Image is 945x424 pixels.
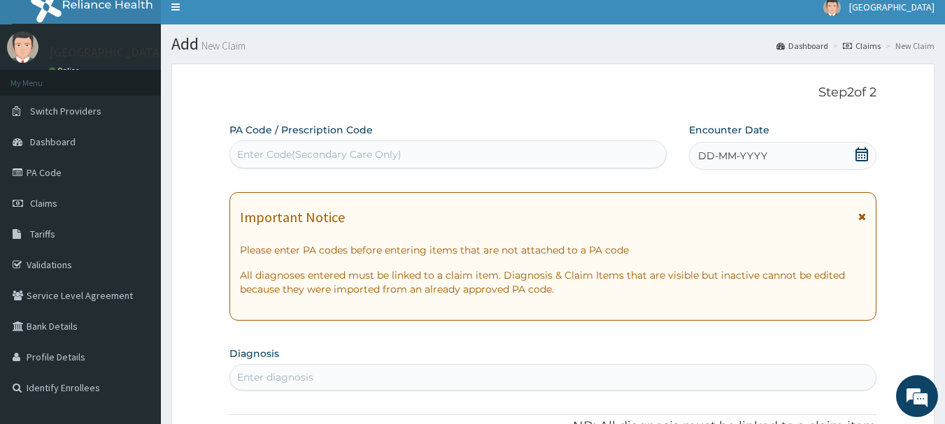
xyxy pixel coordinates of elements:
label: Diagnosis [229,346,279,360]
img: d_794563401_company_1708531726252_794563401 [26,70,57,105]
span: [GEOGRAPHIC_DATA] [849,1,935,13]
span: Claims [30,197,57,210]
a: Online [49,66,83,75]
span: DD-MM-YYYY [698,149,767,163]
p: All diagnoses entered must be linked to a claim item. Diagnosis & Claim Items that are visible bu... [240,268,867,296]
div: Enter Code(Secondary Care Only) [237,147,402,161]
li: New Claim [882,40,935,52]
span: Switch Providers [30,105,101,117]
h1: Important Notice [240,210,345,225]
p: Please enter PA codes before entering items that are not attached to a PA code [240,243,867,257]
span: Dashboard [30,136,76,148]
div: Minimize live chat window [229,7,263,41]
img: User Image [7,31,38,63]
p: Step 2 of 2 [229,85,877,101]
label: Encounter Date [689,123,769,137]
div: Chat with us now [73,78,235,96]
a: Claims [843,40,881,52]
h1: Add [171,35,935,53]
p: [GEOGRAPHIC_DATA] [49,46,164,59]
textarea: Type your message and hit 'Enter' [7,279,267,328]
span: We're online! [81,124,193,265]
a: Dashboard [776,40,828,52]
small: New Claim [199,41,246,51]
div: Enter diagnosis [237,370,313,384]
span: Tariffs [30,228,55,240]
label: PA Code / Prescription Code [229,123,373,137]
